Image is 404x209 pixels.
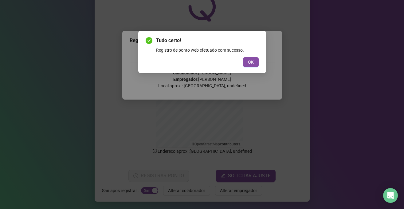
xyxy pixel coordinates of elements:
span: OK [248,59,254,65]
div: Open Intercom Messenger [383,188,398,203]
div: Registro de ponto web efetuado com sucesso. [156,47,259,53]
button: OK [243,57,259,67]
span: check-circle [146,37,152,44]
span: Tudo certo! [156,37,259,44]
